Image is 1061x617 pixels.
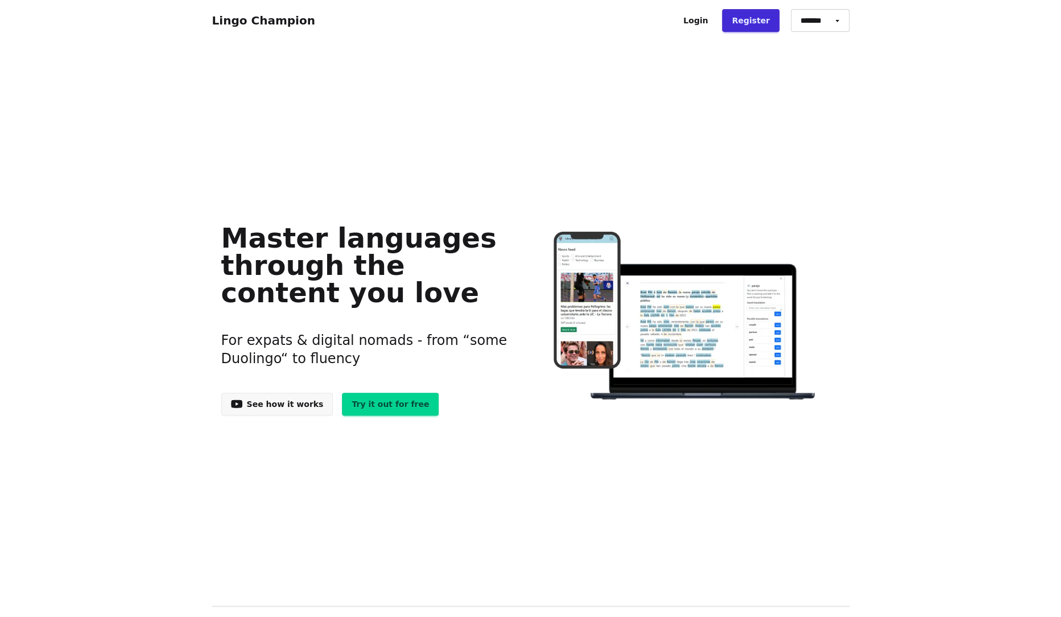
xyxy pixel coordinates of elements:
h3: For expats & digital nomads - from “some Duolingo“ to fluency [221,318,513,381]
img: Learn languages online [531,232,840,402]
h1: Master languages through the content you love [221,224,513,306]
a: Lingo Champion [212,14,315,27]
a: See how it works [221,393,333,416]
a: Try it out for free [342,393,439,416]
a: Login [674,9,717,32]
a: Register [722,9,779,32]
